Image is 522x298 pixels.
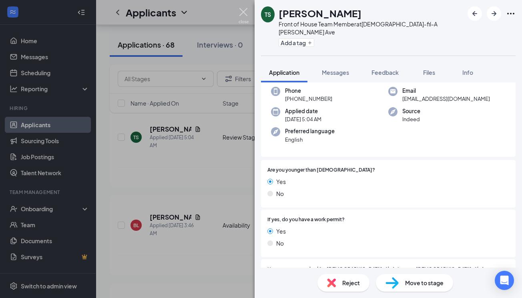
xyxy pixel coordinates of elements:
[495,271,514,290] div: Open Intercom Messenger
[265,10,271,18] div: TS
[402,107,420,115] span: Source
[489,9,499,18] svg: ArrowRight
[267,166,375,174] span: Are you younger than [DEMOGRAPHIC_DATA]?
[487,6,501,21] button: ArrowRight
[285,95,332,103] span: [PHONE_NUMBER]
[279,6,361,20] h1: [PERSON_NAME]
[276,239,284,248] span: No
[267,216,345,224] span: If yes, do you have a work permit?
[307,40,312,45] svg: Plus
[279,38,314,47] button: PlusAdd a tag
[276,189,284,198] span: No
[371,69,399,76] span: Feedback
[405,278,444,287] span: Move to stage
[402,115,420,123] span: Indeed
[285,107,321,115] span: Applied date
[506,9,516,18] svg: Ellipses
[267,266,509,281] span: Have you ever worked for [DEMOGRAPHIC_DATA]-fil-A, Inc. or a [DEMOGRAPHIC_DATA]-fil-A Franchisee?
[402,87,490,95] span: Email
[285,136,335,144] span: English
[470,9,480,18] svg: ArrowLeftNew
[342,278,360,287] span: Reject
[285,127,335,135] span: Preferred language
[468,6,482,21] button: ArrowLeftNew
[462,69,473,76] span: Info
[322,69,349,76] span: Messages
[276,227,286,236] span: Yes
[276,177,286,186] span: Yes
[269,69,299,76] span: Application
[285,87,332,95] span: Phone
[285,115,321,123] span: [DATE] 5:04 AM
[279,20,464,36] div: Front of House Team Member at [DEMOGRAPHIC_DATA]-fil-A [PERSON_NAME] Ave
[423,69,435,76] span: Files
[402,95,490,103] span: [EMAIL_ADDRESS][DOMAIN_NAME]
